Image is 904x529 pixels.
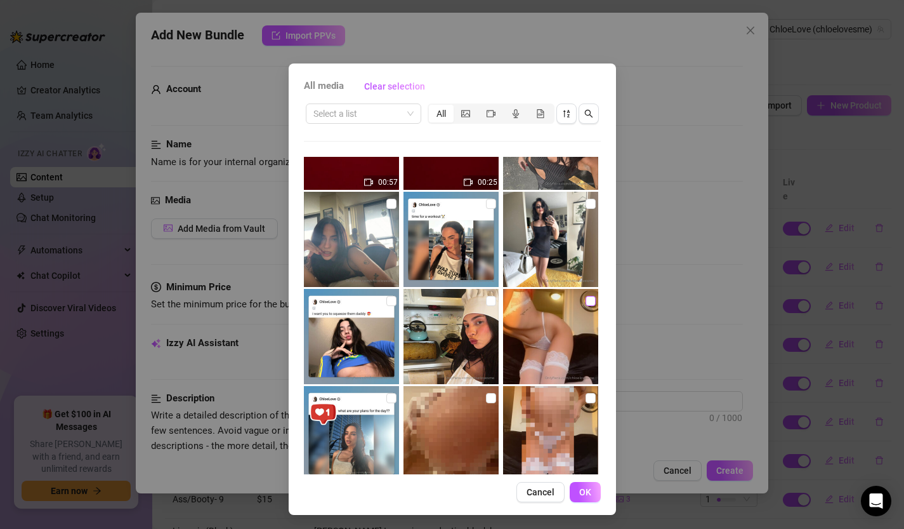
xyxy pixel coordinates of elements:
[478,178,497,187] span: 00:25
[503,386,598,481] img: media
[503,192,598,287] img: media
[378,178,398,187] span: 00:57
[304,79,344,94] span: All media
[511,109,520,118] span: audio
[556,104,577,124] button: sort-descending
[536,109,545,118] span: file-gif
[364,178,373,187] span: video-camera
[562,109,571,118] span: sort-descending
[429,105,454,123] div: All
[304,289,399,384] img: media
[464,178,473,187] span: video-camera
[570,482,601,502] button: OK
[354,76,435,97] button: Clear selection
[403,386,499,481] img: media
[487,109,495,118] span: video-camera
[364,81,425,91] span: Clear selection
[516,482,565,502] button: Cancel
[304,192,399,287] img: media
[428,104,554,124] div: segmented control
[579,487,591,497] span: OK
[461,109,470,118] span: picture
[503,289,598,384] img: media
[304,386,399,481] img: media
[584,109,593,118] span: search
[861,486,891,516] div: Open Intercom Messenger
[403,192,499,287] img: media
[527,487,554,497] span: Cancel
[403,289,499,384] img: media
